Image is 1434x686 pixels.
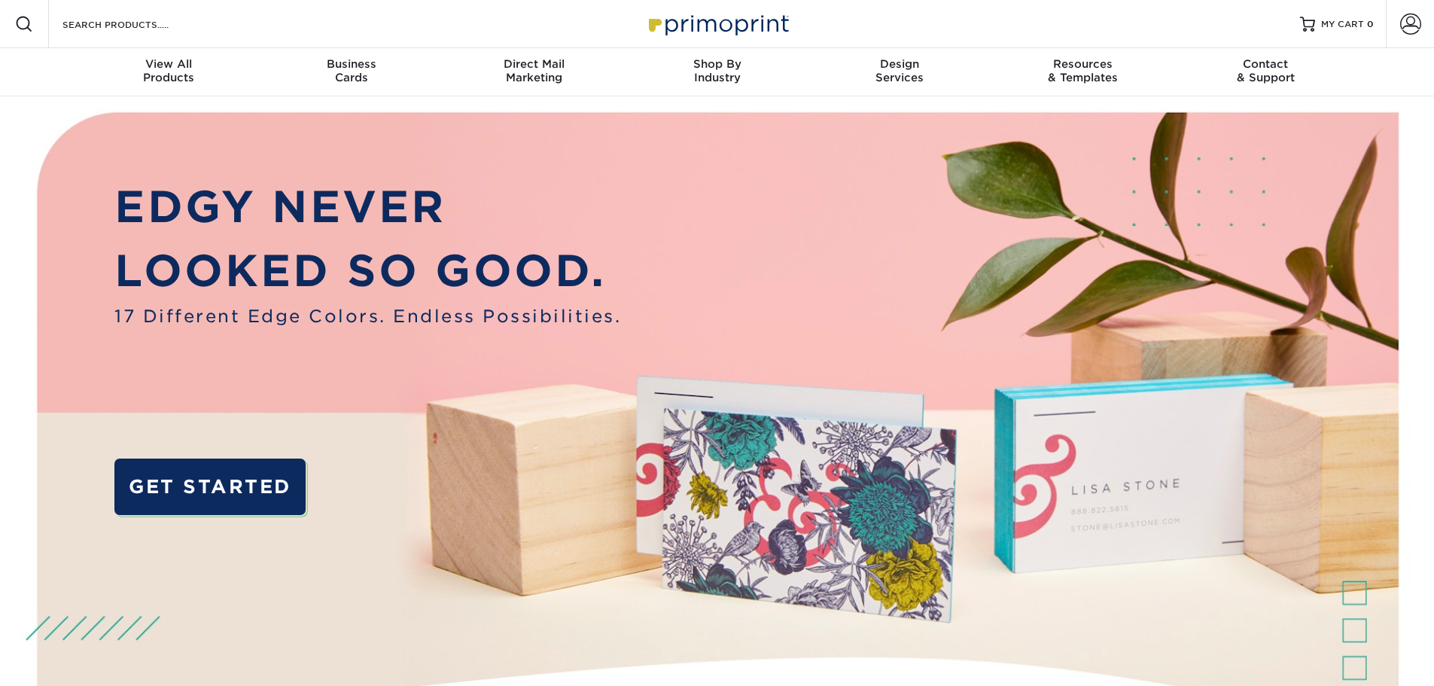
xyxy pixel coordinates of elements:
div: Industry [626,57,808,84]
span: Direct Mail [443,57,626,71]
div: & Support [1174,57,1357,84]
a: Direct MailMarketing [443,48,626,96]
div: & Templates [991,57,1174,84]
a: GET STARTED [114,459,305,515]
div: Products [78,57,260,84]
div: Cards [260,57,443,84]
a: Shop ByIndustry [626,48,808,96]
a: View AllProducts [78,48,260,96]
a: DesignServices [808,48,991,96]
p: LOOKED SO GOOD. [114,239,621,303]
div: Marketing [443,57,626,84]
span: Resources [991,57,1174,71]
span: 0 [1367,19,1374,29]
a: BusinessCards [260,48,443,96]
a: Resources& Templates [991,48,1174,96]
span: Contact [1174,57,1357,71]
a: Contact& Support [1174,48,1357,96]
div: Services [808,57,991,84]
span: Business [260,57,443,71]
img: Primoprint [642,8,793,40]
p: EDGY NEVER [114,175,621,239]
span: MY CART [1321,18,1364,31]
span: Design [808,57,991,71]
span: 17 Different Edge Colors. Endless Possibilities. [114,303,621,329]
span: View All [78,57,260,71]
input: SEARCH PRODUCTS..... [61,15,208,33]
span: Shop By [626,57,808,71]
